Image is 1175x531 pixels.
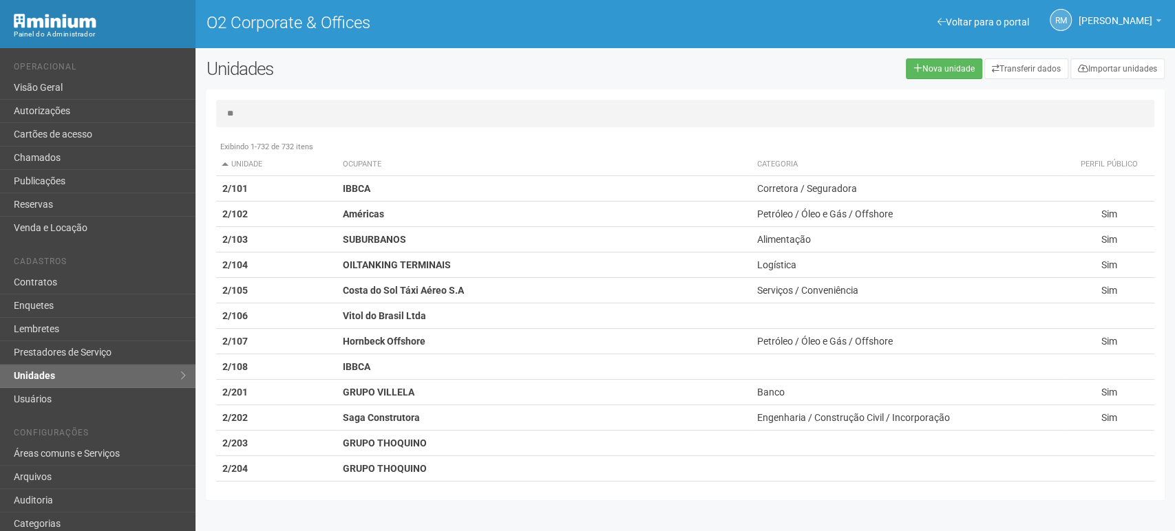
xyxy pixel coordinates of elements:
strong: Saga Construtora [343,412,420,423]
td: Banco [752,380,1064,405]
strong: 2/103 [222,234,247,245]
strong: 2/101 [222,183,247,194]
td: Petróleo / Óleo e Gás / Offshore [752,202,1064,227]
strong: 2/203 [222,437,247,448]
a: RM [1050,9,1072,31]
td: Corretora / Seguradora [752,176,1064,202]
th: Unidade: activate to sort column descending [216,153,337,176]
li: Cadastros [14,257,185,271]
span: Sim [1101,412,1117,423]
strong: GRUPO THOQUINO [343,463,427,474]
strong: 2/105 [222,285,247,296]
strong: 2/108 [222,361,247,372]
a: Nova unidade [906,58,982,79]
strong: Américas [343,208,384,219]
strong: SUBURBANOS [343,234,406,245]
span: Sim [1101,208,1117,219]
span: Sim [1101,336,1117,347]
span: Sim [1101,387,1117,398]
div: Exibindo 1-732 de 732 itens [216,141,1154,153]
strong: IBBCA [343,361,370,372]
strong: 2/102 [222,208,247,219]
a: Transferir dados [984,58,1068,79]
strong: Costa do Sol Táxi Aéreo S.A [343,285,464,296]
a: Importar unidades [1070,58,1165,79]
strong: GRUPO THOQUINO [343,437,427,448]
td: Engenharia / Construção Civil / Incorporação [752,405,1064,431]
div: Painel do Administrador [14,28,185,41]
h1: O2 Corporate & Offices [206,14,675,32]
strong: 2/205 [222,488,247,499]
img: Minium [14,14,96,28]
th: Categoria: activate to sort column ascending [752,153,1064,176]
strong: 2/104 [222,259,247,270]
strong: 2/107 [222,336,247,347]
td: Petróleo / Óleo e Gás / Offshore [752,329,1064,354]
h2: Unidades [206,58,593,79]
td: Serviços / Conveniência [752,278,1064,303]
td: Logística [752,252,1064,278]
strong: 2/204 [222,463,247,474]
strong: 2/202 [222,412,247,423]
strong: OILTANKING TERMINAIS [343,259,451,270]
li: Configurações [14,428,185,442]
strong: 2/201 [222,387,247,398]
span: Rogério Machado [1079,2,1152,26]
li: Operacional [14,62,185,76]
span: Sim [1101,234,1117,245]
th: Perfil público: activate to sort column ascending [1064,153,1154,176]
strong: DAMA TRANSPORTADORA LTDA [343,488,485,499]
span: Sim [1101,285,1117,296]
strong: 2/106 [222,310,247,321]
strong: Vitol do Brasil Ltda [343,310,426,321]
th: Ocupante: activate to sort column ascending [337,153,752,176]
td: Alimentação [752,227,1064,252]
strong: Hornbeck Offshore [343,336,425,347]
a: Voltar para o portal [938,17,1029,28]
strong: GRUPO VILLELA [343,387,414,398]
span: Sim [1101,259,1117,270]
a: [PERSON_NAME] [1079,17,1161,28]
strong: IBBCA [343,183,370,194]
